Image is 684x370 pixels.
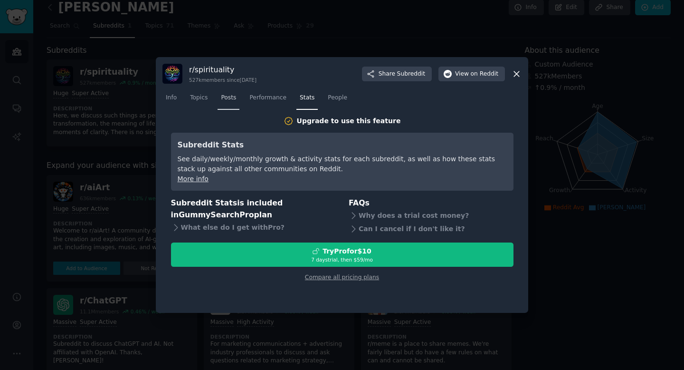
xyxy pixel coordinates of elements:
[189,77,256,83] div: 527k members since [DATE]
[162,64,182,84] img: spirituality
[171,243,513,267] button: TryProfor$107 daystrial, then $59/mo
[305,274,379,281] a: Compare all pricing plans
[178,139,507,151] h3: Subreddit Stats
[178,175,209,183] a: More info
[296,90,318,110] a: Stats
[379,70,425,78] span: Share
[171,256,513,263] div: 7 days trial, then $ 59 /mo
[178,154,507,174] div: See daily/weekly/monthly growth & activity stats for each subreddit, as well as how these stats s...
[221,94,236,102] span: Posts
[162,90,180,110] a: Info
[323,246,371,256] div: Try Pro for $10
[349,209,513,223] div: Why does a trial cost money?
[218,90,239,110] a: Posts
[166,94,177,102] span: Info
[324,90,351,110] a: People
[438,67,505,82] button: Viewon Reddit
[171,221,336,234] div: What else do I get with Pro ?
[471,70,498,78] span: on Reddit
[397,70,425,78] span: Subreddit
[300,94,314,102] span: Stats
[455,70,498,78] span: View
[179,210,254,219] span: GummySearch Pro
[349,197,513,209] h3: FAQs
[189,65,256,75] h3: r/ spirituality
[246,90,290,110] a: Performance
[328,94,347,102] span: People
[190,94,208,102] span: Topics
[249,94,286,102] span: Performance
[171,197,336,221] h3: Subreddit Stats is included in plan
[349,223,513,236] div: Can I cancel if I don't like it?
[362,67,432,82] button: ShareSubreddit
[297,116,401,126] div: Upgrade to use this feature
[187,90,211,110] a: Topics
